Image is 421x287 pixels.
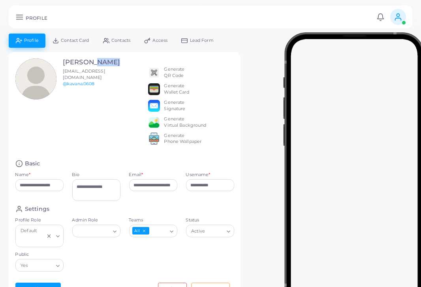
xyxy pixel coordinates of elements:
[20,227,38,235] span: Default
[19,236,44,245] input: Search for option
[15,225,64,247] div: Search for option
[15,259,64,272] div: Search for option
[61,38,89,43] span: Contact Card
[153,38,168,43] span: Access
[24,38,39,43] span: Profile
[46,233,52,239] button: Clear Selected
[164,99,186,112] div: Generate Signature
[72,217,120,223] label: Admin Role
[25,160,40,167] h4: Basic
[186,225,234,237] div: Search for option
[164,116,207,129] div: Generate Virtual Background
[111,38,130,43] span: Contacts
[148,67,160,79] img: qr2.png
[190,38,214,43] span: Lead Form
[15,251,64,258] label: Public
[164,133,202,145] div: Generate Phone Wallpaper
[20,262,29,270] span: Yes
[190,227,206,235] span: Active
[76,227,110,235] input: Search for option
[207,227,224,235] input: Search for option
[72,172,120,178] label: Bio
[63,81,94,86] a: @kavana.0608
[30,261,53,270] input: Search for option
[63,58,120,66] h3: [PERSON_NAME]
[148,133,160,144] img: 522fc3d1c3555ff804a1a379a540d0107ed87845162a92721bf5e2ebbcc3ae6c.png
[141,228,147,234] button: Deselect All
[129,225,177,237] div: Search for option
[150,227,167,235] input: Search for option
[186,217,234,223] label: Status
[25,205,49,213] h4: Settings
[164,66,185,79] div: Generate QR Code
[129,217,177,223] label: Teams
[15,217,64,223] label: Profile Role
[26,15,47,21] h5: PROFILE
[186,172,210,178] label: Username
[132,227,149,234] span: All
[72,225,120,237] div: Search for option
[15,172,31,178] label: Name
[148,100,160,112] img: email.png
[148,83,160,95] img: apple-wallet.png
[63,68,105,80] span: [EMAIL_ADDRESS][DOMAIN_NAME]
[148,116,160,128] img: e64e04433dee680bcc62d3a6779a8f701ecaf3be228fb80ea91b313d80e16e10.png
[129,172,143,178] label: Email
[164,83,189,96] div: Generate Wallet Card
